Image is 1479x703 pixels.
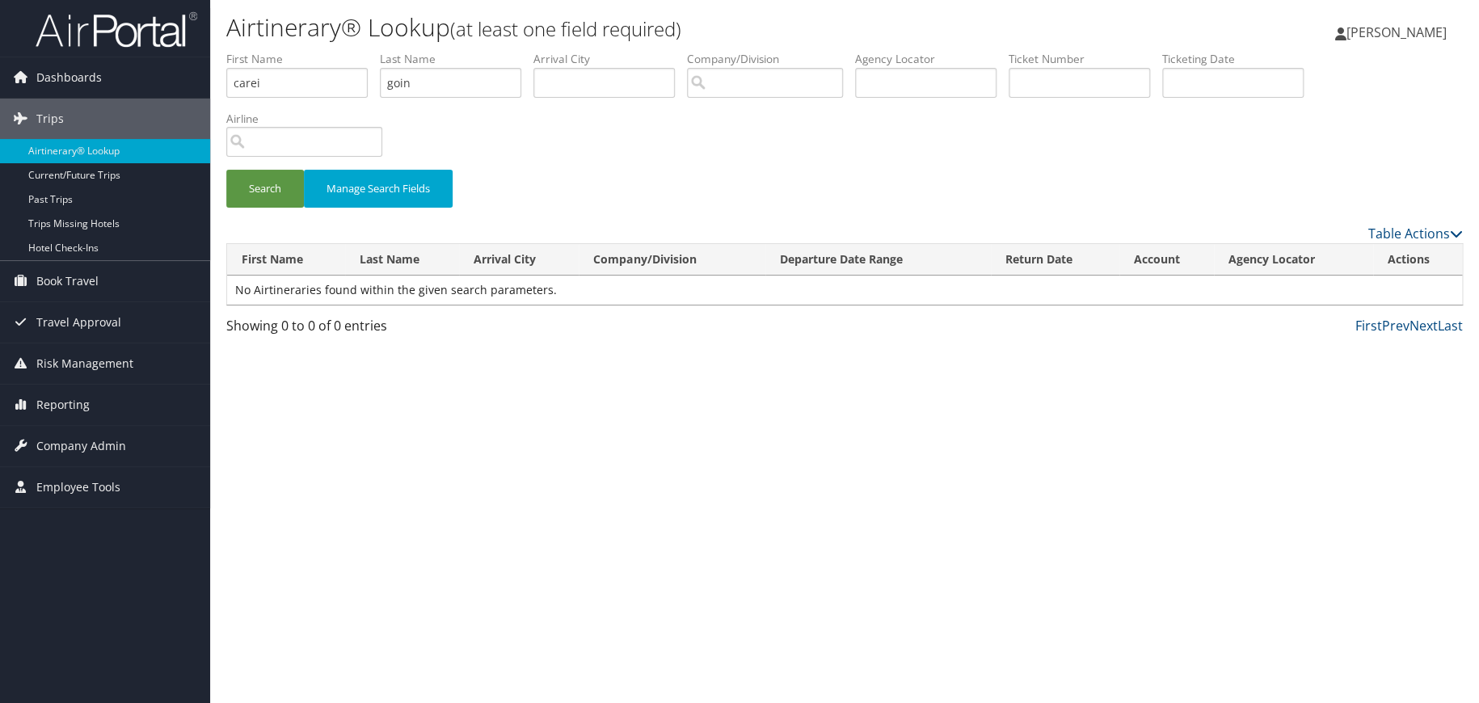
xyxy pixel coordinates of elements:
label: Airline [226,111,394,127]
th: Company/Division [579,244,765,276]
th: Return Date: activate to sort column ascending [991,244,1119,276]
label: Arrival City [533,51,687,67]
th: Arrival City: activate to sort column ascending [459,244,579,276]
label: First Name [226,51,380,67]
th: First Name: activate to sort column ascending [227,244,345,276]
a: Next [1409,317,1438,335]
a: Table Actions [1368,225,1463,242]
span: Travel Approval [36,302,121,343]
label: Company/Division [687,51,855,67]
img: airportal-logo.png [36,11,197,48]
small: (at least one field required) [450,15,681,42]
h1: Airtinerary® Lookup [226,11,1051,44]
label: Last Name [380,51,533,67]
td: No Airtineraries found within the given search parameters. [227,276,1462,305]
a: First [1355,317,1382,335]
span: Reporting [36,385,90,425]
label: Ticketing Date [1162,51,1316,67]
label: Agency Locator [855,51,1009,67]
span: Trips [36,99,64,139]
th: Departure Date Range: activate to sort column ascending [765,244,991,276]
label: Ticket Number [1009,51,1162,67]
th: Last Name: activate to sort column ascending [345,244,460,276]
div: Showing 0 to 0 of 0 entries [226,316,517,343]
span: Dashboards [36,57,102,98]
th: Agency Locator: activate to sort column ascending [1214,244,1373,276]
a: Last [1438,317,1463,335]
a: [PERSON_NAME] [1335,8,1463,57]
a: Prev [1382,317,1409,335]
th: Account: activate to sort column ascending [1119,244,1214,276]
span: Employee Tools [36,467,120,507]
button: Manage Search Fields [304,170,453,208]
button: Search [226,170,304,208]
span: Book Travel [36,261,99,301]
span: [PERSON_NAME] [1346,23,1447,41]
span: Company Admin [36,426,126,466]
span: Risk Management [36,343,133,384]
th: Actions [1373,244,1462,276]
